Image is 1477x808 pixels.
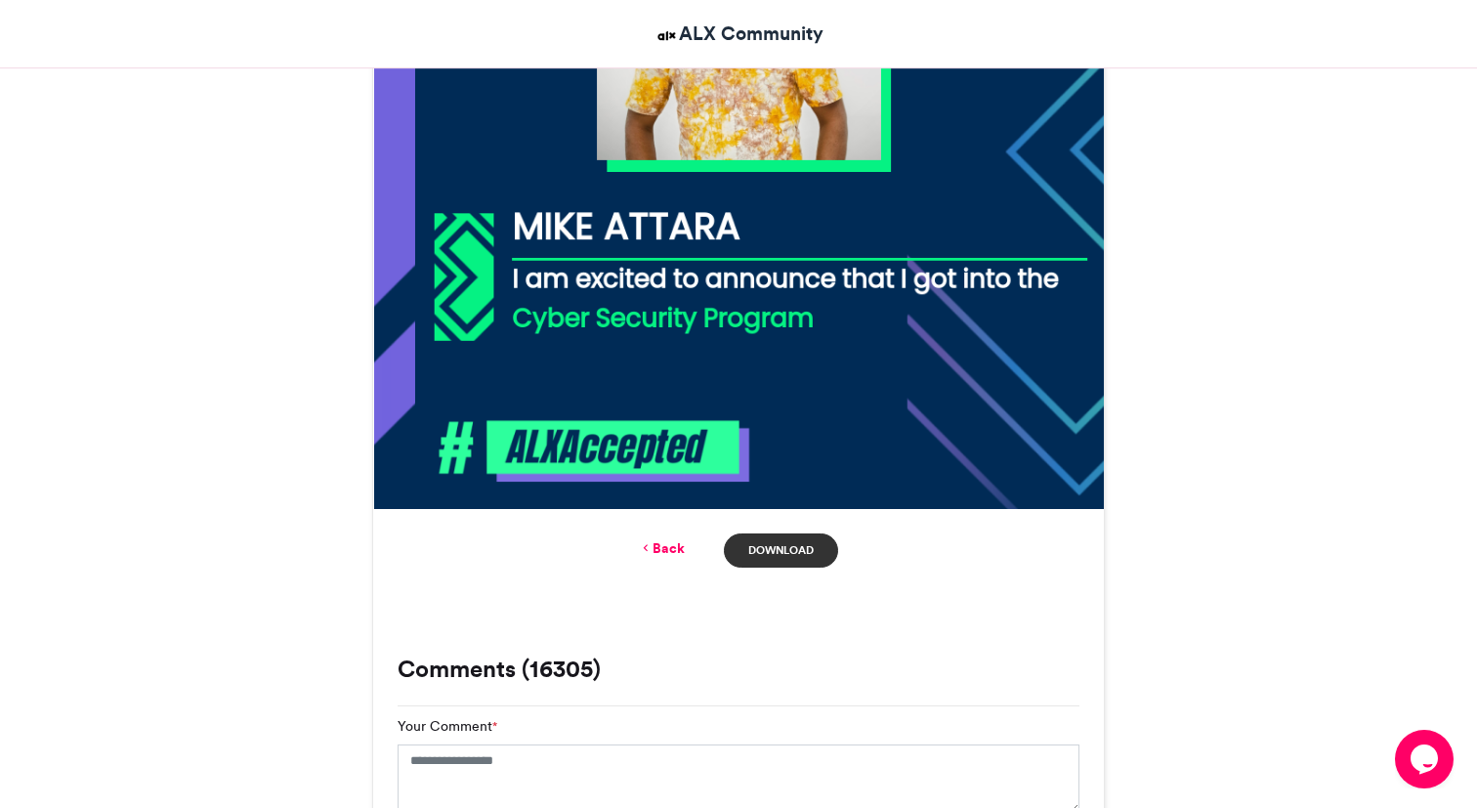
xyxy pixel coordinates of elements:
[1395,730,1457,788] iframe: chat widget
[398,716,497,737] label: Your Comment
[724,533,838,568] a: Download
[654,23,679,48] img: ALX Community
[639,538,685,559] a: Back
[654,20,823,48] a: ALX Community
[398,658,1079,681] h3: Comments (16305)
